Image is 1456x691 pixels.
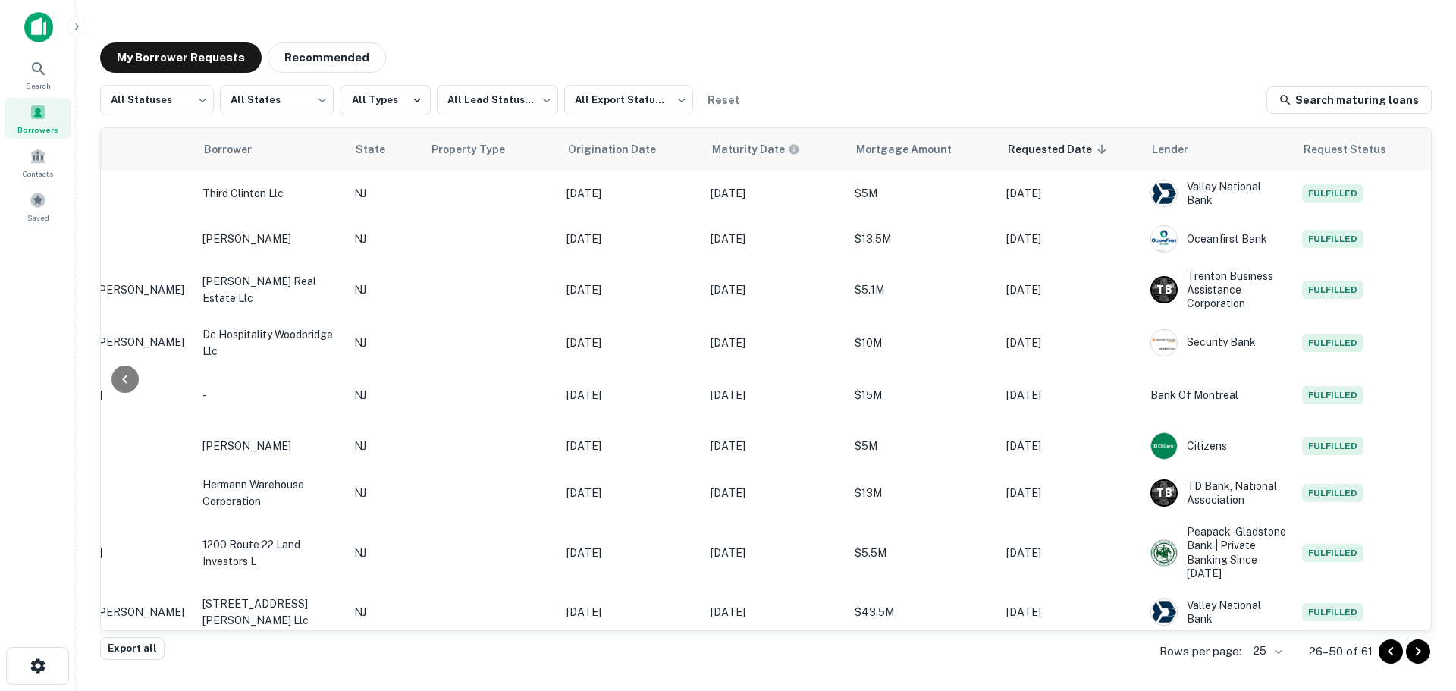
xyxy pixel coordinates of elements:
[1151,330,1177,356] img: picture
[711,438,839,454] p: [DATE]
[1309,642,1373,661] p: 26–50 of 61
[1406,639,1430,664] button: Go to next page
[711,545,839,561] p: [DATE]
[855,185,991,202] p: $5M
[1006,335,1135,351] p: [DATE]
[699,85,748,115] button: Reset
[1008,140,1112,159] span: Requested Date
[202,185,339,202] p: third clinton llc
[1302,544,1363,562] span: Fulfilled
[1150,598,1287,626] div: Valley National Bank
[1294,128,1431,171] th: Request Status
[17,124,58,136] span: Borrowers
[1151,540,1177,566] img: picture
[100,637,165,660] button: Export all
[712,141,785,158] h6: Maturity Date
[1302,484,1363,502] span: Fulfilled
[566,545,695,561] p: [DATE]
[1247,640,1285,662] div: 25
[566,185,695,202] p: [DATE]
[712,141,820,158] span: Maturity dates displayed may be estimated. Please contact the lender for the most accurate maturi...
[855,335,991,351] p: $10M
[5,142,71,183] a: Contacts
[711,604,839,620] p: [DATE]
[711,231,839,247] p: [DATE]
[1302,603,1363,621] span: Fulfilled
[1150,432,1287,460] div: Citizens
[26,80,51,92] span: Search
[1151,433,1177,459] img: picture
[5,54,71,95] a: Search
[356,140,405,159] span: State
[354,485,415,501] p: NJ
[431,140,525,159] span: Property Type
[100,42,262,73] button: My Borrower Requests
[847,128,999,171] th: Mortgage Amount
[354,604,415,620] p: NJ
[1006,438,1135,454] p: [DATE]
[202,326,339,360] p: dc hospitality woodbridge llc
[855,545,991,561] p: $5.5M
[1143,128,1294,171] th: Lender
[566,231,695,247] p: [DATE]
[711,185,839,202] p: [DATE]
[1150,387,1287,404] p: Bank Of Montreal
[1156,282,1172,298] p: T B
[437,80,558,120] div: All Lead Statuses
[202,438,339,454] p: [PERSON_NAME]
[340,85,431,115] button: All Types
[566,387,695,404] p: [DATE]
[1380,570,1456,642] iframe: Chat Widget
[1302,334,1363,352] span: Fulfilled
[566,281,695,298] p: [DATE]
[1304,140,1407,159] span: Request Status
[1006,231,1135,247] p: [DATE]
[202,595,339,629] p: [STREET_ADDRESS][PERSON_NAME] llc
[856,140,971,159] span: Mortgage Amount
[1006,185,1135,202] p: [DATE]
[1150,329,1287,356] div: Security Bank
[1006,387,1135,404] p: [DATE]
[23,168,53,180] span: Contacts
[566,335,695,351] p: [DATE]
[1379,639,1403,664] button: Go to previous page
[202,536,339,570] p: 1200 route 22 land investors l
[1151,181,1177,206] img: picture
[1006,545,1135,561] p: [DATE]
[1006,604,1135,620] p: [DATE]
[202,231,339,247] p: [PERSON_NAME]
[1006,281,1135,298] p: [DATE]
[347,128,422,171] th: State
[202,476,339,510] p: hermann warehouse corporation
[1150,525,1287,580] div: Peapack-gladstone Bank | Private Banking Since [DATE]
[422,128,559,171] th: Property Type
[24,12,53,42] img: capitalize-icon.png
[220,80,334,120] div: All States
[712,141,800,158] div: Maturity dates displayed may be estimated. Please contact the lender for the most accurate maturi...
[566,438,695,454] p: [DATE]
[1152,140,1208,159] span: Lender
[855,485,991,501] p: $13M
[855,438,991,454] p: $5M
[354,281,415,298] p: NJ
[564,80,693,120] div: All Export Statuses
[5,186,71,227] a: Saved
[855,604,991,620] p: $43.5M
[1151,599,1177,625] img: picture
[354,545,415,561] p: NJ
[855,231,991,247] p: $13.5M
[204,140,271,159] span: Borrower
[202,273,339,306] p: [PERSON_NAME] real estate llc
[1302,437,1363,455] span: Fulfilled
[1150,479,1287,507] div: TD Bank, National Association
[1150,269,1287,311] div: Trenton Business Assistance Corporation
[1159,642,1241,661] p: Rows per page:
[711,335,839,351] p: [DATE]
[1006,485,1135,501] p: [DATE]
[354,438,415,454] p: NJ
[711,281,839,298] p: [DATE]
[5,98,71,139] a: Borrowers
